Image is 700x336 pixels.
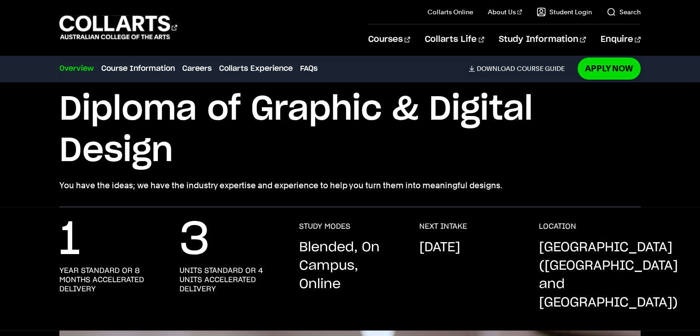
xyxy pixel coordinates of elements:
h3: NEXT INTAKE [419,222,467,231]
p: [DATE] [419,238,460,257]
h3: units standard or 4 units accelerated delivery [179,266,281,294]
h3: year standard or 8 months accelerated delivery [59,266,161,294]
a: Collarts Online [428,7,473,17]
a: Overview [59,63,94,74]
a: Collarts Experience [219,63,293,74]
p: 3 [179,222,210,259]
h1: Diploma of Graphic & Digital Design [59,89,640,172]
a: Apply Now [578,58,641,79]
a: Collarts Life [425,24,484,55]
a: Search [607,7,641,17]
h3: LOCATION [539,222,576,231]
a: Course Information [101,63,175,74]
a: Study Information [499,24,585,55]
h3: STUDY MODES [299,222,350,231]
a: DownloadCourse Guide [469,64,572,73]
a: Enquire [601,24,641,55]
p: Blended, On Campus, Online [299,238,400,294]
a: FAQs [300,63,318,74]
div: Go to homepage [59,14,177,41]
p: [GEOGRAPHIC_DATA] ([GEOGRAPHIC_DATA] and [GEOGRAPHIC_DATA]) [539,238,678,312]
a: About Us [488,7,522,17]
span: Download [477,64,515,73]
a: Student Login [537,7,592,17]
p: 1 [59,222,80,259]
a: Courses [368,24,410,55]
p: You have the ideas; we have the industry expertise and experience to help you turn them into mean... [59,179,640,192]
a: Careers [182,63,212,74]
